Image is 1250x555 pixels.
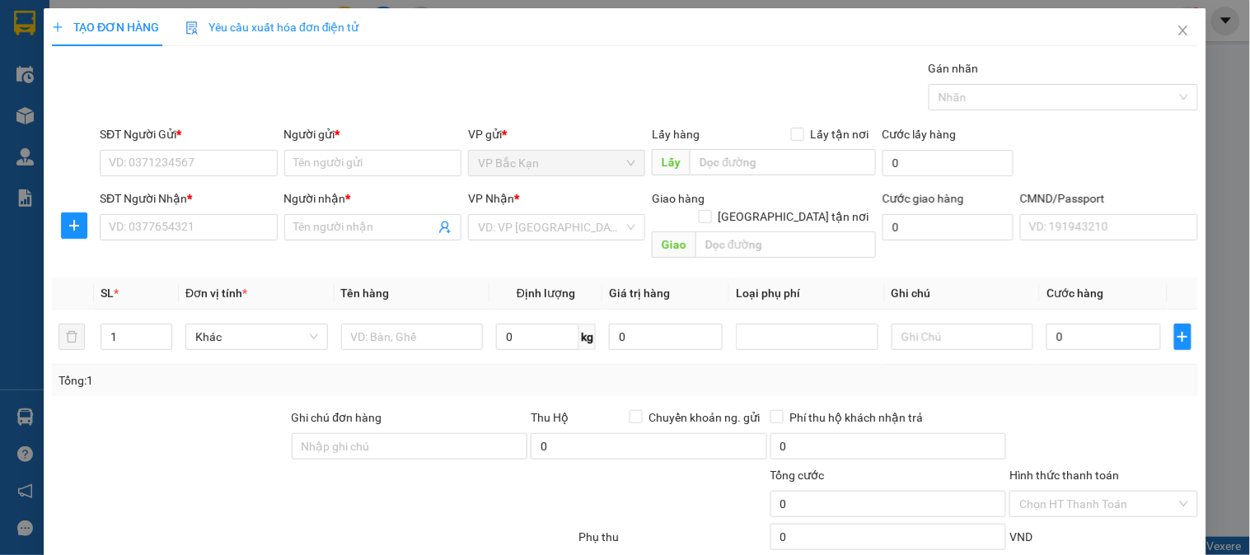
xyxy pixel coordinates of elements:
span: Định lượng [517,287,575,300]
input: VD: Bàn, Ghế [341,324,484,350]
div: Người nhận [284,189,461,208]
div: SĐT Người Gửi [100,125,277,143]
span: Giá trị hàng [609,287,670,300]
div: SĐT Người Nhận [100,189,277,208]
span: VND [1009,530,1032,543]
label: Gán nhãn [929,62,979,75]
span: Phí thu hộ khách nhận trả [784,408,930,427]
span: close [1177,24,1190,37]
span: Đơn vị tính [185,287,247,300]
th: Ghi chú [885,277,1041,310]
button: plus [61,212,87,239]
span: Chuyển khoản ng. gửi [643,408,767,427]
button: plus [1174,324,1191,350]
span: kg [579,324,596,350]
span: plus [52,21,63,33]
span: VP Nhận [468,192,514,205]
input: Cước lấy hàng [882,150,1014,176]
label: Cước lấy hàng [882,128,957,141]
div: VP gửi [468,125,645,143]
span: SL [101,287,114,300]
input: 0 [609,324,723,350]
span: Lấy tận nơi [804,125,876,143]
input: Dọc đường [691,149,876,175]
button: delete [59,324,85,350]
span: Yêu cầu xuất hóa đơn điện tử [185,21,359,34]
img: icon [185,21,199,35]
span: Tên hàng [341,287,390,300]
span: plus [1175,330,1191,343]
div: Người gửi [284,125,461,143]
th: Loại phụ phí [729,277,885,310]
span: [GEOGRAPHIC_DATA] tận nơi [712,208,876,226]
span: user-add [438,221,452,234]
input: Dọc đường [696,231,876,258]
input: Cước giao hàng [882,214,1014,240]
label: Cước giao hàng [882,192,964,205]
span: Tổng cước [770,469,825,482]
div: Tổng: 1 [59,371,484,389]
input: Ghi Chú [892,324,1034,350]
div: CMND/Passport [1020,189,1197,208]
label: Ghi chú đơn hàng [292,411,382,424]
span: Lấy [653,149,691,175]
span: Cước hàng [1046,287,1103,300]
span: Giao hàng [653,192,705,205]
button: Close [1160,8,1206,54]
span: plus [62,219,87,232]
span: Thu Hộ [531,411,569,424]
span: Khác [195,324,318,349]
span: TẠO ĐƠN HÀNG [52,21,159,34]
span: Giao [653,231,696,258]
label: Hình thức thanh toán [1009,469,1119,482]
span: Lấy hàng [653,128,700,141]
input: Ghi chú đơn hàng [292,433,528,459]
span: VP Bắc Kạn [478,151,635,175]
